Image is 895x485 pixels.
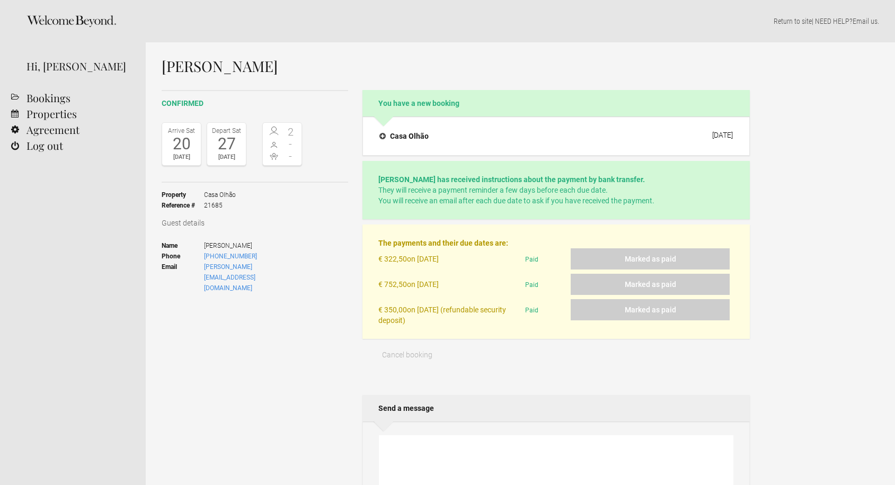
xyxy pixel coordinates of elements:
[210,125,243,136] div: Depart Sat
[521,299,571,326] div: Paid
[378,248,520,274] div: on [DATE]
[204,263,255,292] a: [PERSON_NAME][EMAIL_ADDRESS][DOMAIN_NAME]
[571,299,730,320] button: Marked as paid
[379,131,429,141] h4: Casa Olhão
[165,125,198,136] div: Arrive Sat
[712,131,733,139] div: [DATE]
[382,351,432,359] span: Cancel booking
[162,16,879,26] p: | NEED HELP? .
[162,58,750,74] h1: [PERSON_NAME]
[362,395,750,421] h2: Send a message
[210,152,243,163] div: [DATE]
[378,280,407,289] flynt-currency: € 752,50
[362,344,452,365] button: Cancel booking
[282,151,299,161] span: -
[521,248,571,274] div: Paid
[162,98,348,109] h2: confirmed
[204,240,302,251] span: [PERSON_NAME]
[282,139,299,149] span: -
[210,136,243,152] div: 27
[162,218,348,228] h3: Guest details
[378,306,407,314] flynt-currency: € 350,00
[378,174,734,206] p: They will receive a payment reminder a few days before each due date. You will receive an email a...
[571,248,730,270] button: Marked as paid
[378,274,520,299] div: on [DATE]
[165,136,198,152] div: 20
[774,17,812,25] a: Return to site
[204,253,257,260] a: [PHONE_NUMBER]
[162,262,204,293] strong: Email
[371,125,741,147] button: Casa Olhão [DATE]
[282,127,299,137] span: 2
[162,200,204,211] strong: Reference #
[378,299,520,326] div: on [DATE] (refundable security deposit)
[162,190,204,200] strong: Property
[26,58,130,74] div: Hi, [PERSON_NAME]
[571,274,730,295] button: Marked as paid
[853,17,878,25] a: Email us
[204,190,236,200] span: Casa Olhão
[162,240,204,251] strong: Name
[521,274,571,299] div: Paid
[362,90,750,116] h2: You have a new booking
[378,255,407,263] flynt-currency: € 322,50
[204,200,236,211] span: 21685
[162,251,204,262] strong: Phone
[378,175,645,184] strong: [PERSON_NAME] has received instructions about the payment by bank transfer.
[165,152,198,163] div: [DATE]
[378,239,508,247] strong: The payments and their due dates are:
